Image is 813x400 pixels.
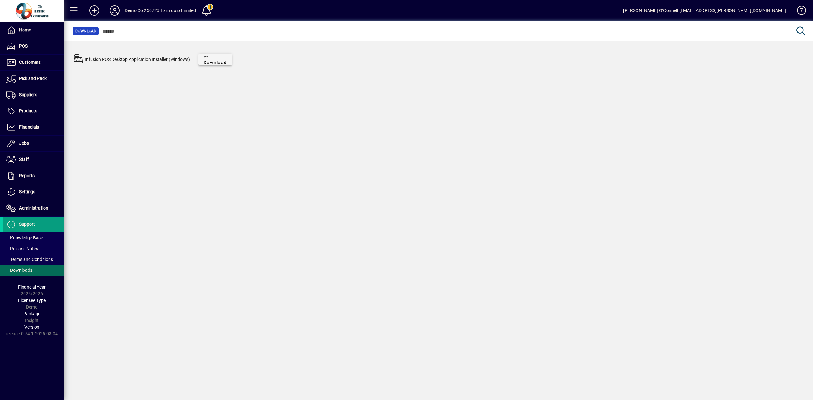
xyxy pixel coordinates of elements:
[125,5,196,16] div: Demo Co 250725 Farmquip Limited
[19,173,35,178] span: Reports
[19,60,41,65] span: Customers
[19,27,31,32] span: Home
[19,108,37,113] span: Products
[3,200,64,216] a: Administration
[104,5,125,16] button: Profile
[19,124,39,130] span: Financials
[24,324,39,330] span: Version
[23,311,40,316] span: Package
[3,243,64,254] a: Release Notes
[3,136,64,151] a: Jobs
[3,103,64,119] a: Products
[6,246,38,251] span: Release Notes
[623,5,786,16] div: [PERSON_NAME] O''Connell [EMAIL_ADDRESS][PERSON_NAME][DOMAIN_NAME]
[792,1,805,22] a: Knowledge Base
[19,205,48,210] span: Administration
[6,268,32,273] span: Downloads
[3,87,64,103] a: Suppliers
[84,5,104,16] button: Add
[84,50,190,69] td: Infusion POS Desktop Application Installer (Windows)
[19,222,35,227] span: Support
[3,71,64,87] a: Pick and Pack
[18,284,46,290] span: Financial Year
[3,119,64,135] a: Financials
[19,43,28,49] span: POS
[3,254,64,265] a: Terms and Conditions
[3,265,64,276] a: Downloads
[19,141,29,146] span: Jobs
[19,189,35,194] span: Settings
[198,54,232,65] a: Download
[6,257,53,262] span: Terms and Conditions
[3,152,64,168] a: Staff
[19,92,37,97] span: Suppliers
[3,184,64,200] a: Settings
[19,76,47,81] span: Pick and Pack
[19,157,29,162] span: Staff
[3,38,64,54] a: POS
[204,53,227,66] span: Download
[6,235,43,240] span: Knowledge Base
[3,232,64,243] a: Knowledge Base
[75,28,96,34] span: Download
[3,168,64,184] a: Reports
[3,22,64,38] a: Home
[3,55,64,70] a: Customers
[18,298,46,303] span: Licensee Type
